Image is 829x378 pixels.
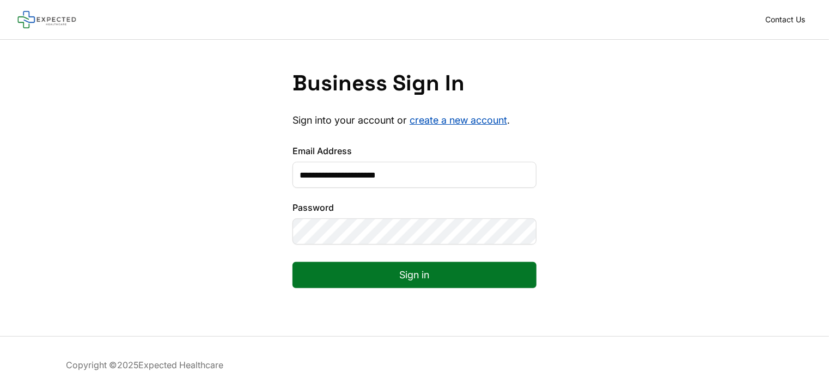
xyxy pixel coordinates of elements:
a: Contact Us [759,12,812,27]
label: Password [292,201,537,214]
label: Email Address [292,144,537,157]
button: Sign in [292,262,537,288]
h1: Business Sign In [292,70,537,96]
a: create a new account [410,114,507,126]
p: Copyright © 2025 Expected Healthcare [66,358,763,371]
p: Sign into your account or . [292,114,537,127]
